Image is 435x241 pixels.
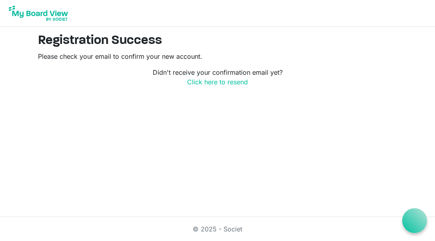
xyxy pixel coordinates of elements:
a: © 2025 - Societ [193,225,242,233]
p: Please check your email to confirm your new account. [38,52,397,61]
a: Click here to resend [187,78,248,86]
img: My Board View Logo [6,3,70,23]
p: Didn't receive your confirmation email yet? [38,68,397,87]
h2: Registration Success [38,33,397,48]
